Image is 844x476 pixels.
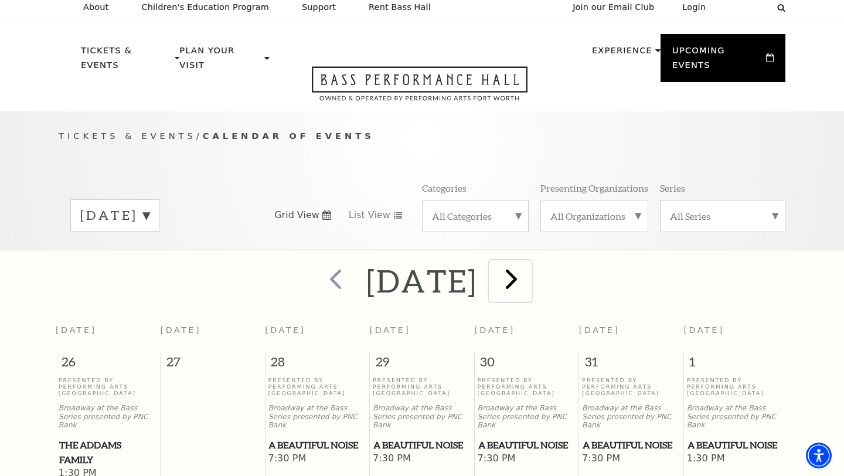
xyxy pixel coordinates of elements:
span: Calendar of Events [203,131,375,141]
span: 26 [56,353,160,376]
span: A Beautiful Noise [478,438,576,453]
span: Grid View [274,209,319,222]
p: Broadway at the Bass Series presented by PNC Bank [582,404,680,430]
span: 31 [579,353,683,376]
span: 1 [684,353,788,376]
span: [DATE] [683,325,724,335]
span: 7:30 PM [373,453,471,465]
p: Presented By Performing Arts [GEOGRAPHIC_DATA] [582,377,680,397]
a: A Beautiful Noise [582,438,680,453]
span: The Addams Family [59,438,157,467]
label: [DATE] [80,206,149,225]
label: All Series [670,210,775,222]
span: A Beautiful Noise [583,438,680,453]
p: Presented By Performing Arts [GEOGRAPHIC_DATA] [268,377,366,397]
p: Broadway at the Bass Series presented by PNC Bank [268,404,366,430]
span: A Beautiful Noise [373,438,471,453]
span: 27 [161,353,265,376]
span: Tickets & Events [59,131,196,141]
span: 30 [475,353,579,376]
p: Rent Bass Hall [369,2,431,12]
a: A Beautiful Noise [687,438,786,453]
a: A Beautiful Noise [268,438,366,453]
button: prev [312,260,355,302]
label: All Organizations [550,210,638,222]
span: 7:30 PM [478,453,576,465]
p: Plan Your Visit [179,43,261,79]
p: Presenting Organizations [540,182,648,194]
span: [DATE] [370,325,411,335]
span: [DATE] [579,325,620,335]
a: Open this option [270,66,570,111]
button: next [489,260,532,302]
p: About [83,2,108,12]
span: [DATE] [474,325,515,335]
p: Broadway at the Bass Series presented by PNC Bank [59,404,158,430]
span: [DATE] [161,325,202,335]
select: Select: [724,2,766,13]
div: Accessibility Menu [806,443,832,468]
a: The Addams Family [59,438,158,467]
span: [DATE] [265,325,306,335]
p: Upcoming Events [672,43,763,79]
p: / [59,129,785,144]
p: Experience [592,43,652,64]
span: 29 [370,353,474,376]
p: Categories [422,182,467,194]
label: All Categories [432,210,519,222]
p: Series [660,182,685,194]
span: [DATE] [56,325,97,335]
span: 28 [266,353,370,376]
p: Support [302,2,336,12]
span: 7:30 PM [268,453,366,465]
p: Broadway at the Bass Series presented by PNC Bank [373,404,471,430]
p: Broadway at the Bass Series presented by PNC Bank [687,404,786,430]
span: 1:30 PM [687,453,786,465]
span: 7:30 PM [582,453,680,465]
p: Tickets & Events [81,43,172,79]
span: A Beautiful Noise [268,438,366,453]
a: A Beautiful Noise [478,438,576,453]
span: A Beautiful Noise [688,438,785,453]
p: Presented By Performing Arts [GEOGRAPHIC_DATA] [478,377,576,397]
p: Presented By Performing Arts [GEOGRAPHIC_DATA] [687,377,786,397]
p: Presented By Performing Arts [GEOGRAPHIC_DATA] [373,377,471,397]
span: List View [349,209,390,222]
h2: [DATE] [366,262,477,300]
a: A Beautiful Noise [373,438,471,453]
p: Presented By Performing Arts [GEOGRAPHIC_DATA] [59,377,158,397]
p: Children's Education Program [141,2,269,12]
p: Broadway at the Bass Series presented by PNC Bank [478,404,576,430]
